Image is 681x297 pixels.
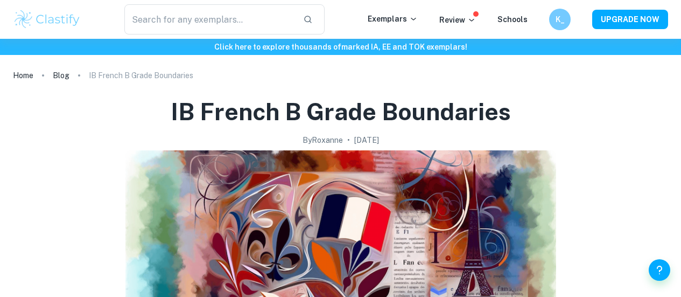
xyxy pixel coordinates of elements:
[89,70,193,81] p: IB French B Grade Boundaries
[497,15,528,24] a: Schools
[13,68,33,83] a: Home
[13,9,81,30] img: Clastify logo
[554,13,566,25] h6: K_
[303,134,343,146] h2: By Roxanne
[124,4,294,34] input: Search for any exemplars...
[53,68,69,83] a: Blog
[439,14,476,26] p: Review
[171,96,511,128] h1: IB French B Grade Boundaries
[354,134,379,146] h2: [DATE]
[2,41,679,53] h6: Click here to explore thousands of marked IA, EE and TOK exemplars !
[549,9,571,30] button: K_
[649,259,670,281] button: Help and Feedback
[368,13,418,25] p: Exemplars
[592,10,668,29] button: UPGRADE NOW
[347,134,350,146] p: •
